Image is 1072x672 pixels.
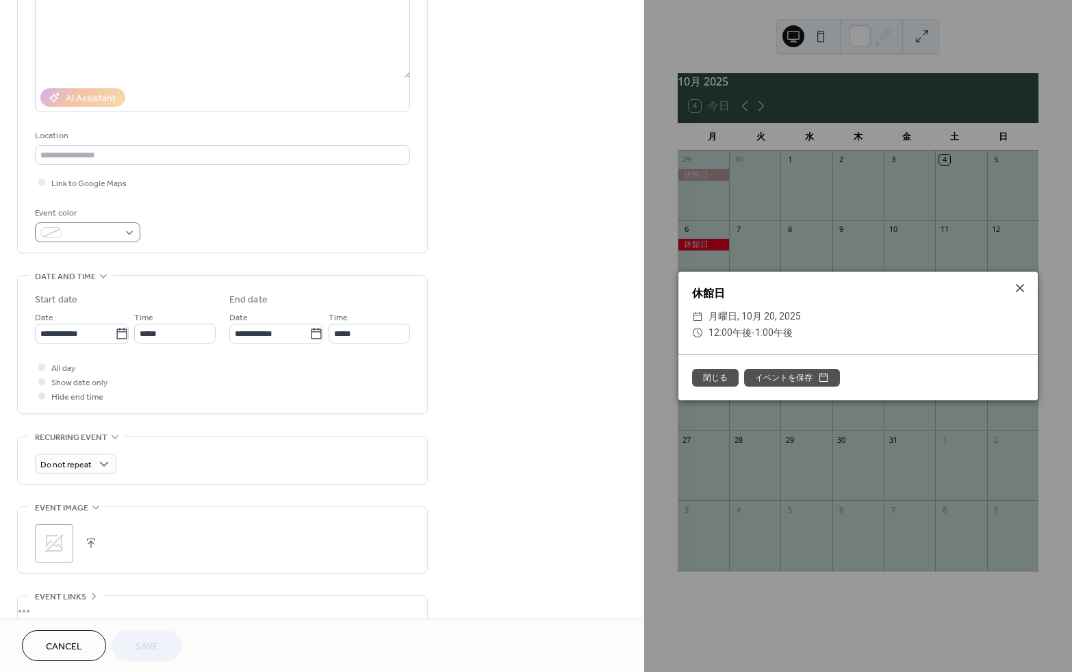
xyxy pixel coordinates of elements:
[229,311,248,325] span: Date
[51,390,103,404] span: Hide end time
[744,369,840,387] button: イベントを保存
[18,596,427,625] div: •••
[35,590,86,604] span: Event links
[678,285,1038,302] div: 休館日
[40,457,92,473] span: Do not repeat
[35,501,88,515] span: Event image
[22,630,106,661] button: Cancel
[134,311,153,325] span: Time
[752,327,755,338] span: -
[35,293,77,307] div: Start date
[709,327,752,338] span: 12:00午後
[692,309,703,325] div: ​
[692,369,739,387] button: 閉じる
[229,293,268,307] div: End date
[35,270,96,284] span: Date and time
[755,327,793,338] span: 1:00午後
[709,309,801,325] span: 月曜日, 10月 20, 2025
[692,325,703,341] div: ​
[35,430,107,445] span: Recurring event
[35,129,407,143] div: Location
[35,206,138,220] div: Event color
[329,311,348,325] span: Time
[51,376,107,390] span: Show date only
[46,640,82,654] span: Cancel
[35,524,73,563] div: ;
[51,361,75,376] span: All day
[35,311,53,325] span: Date
[51,177,127,191] span: Link to Google Maps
